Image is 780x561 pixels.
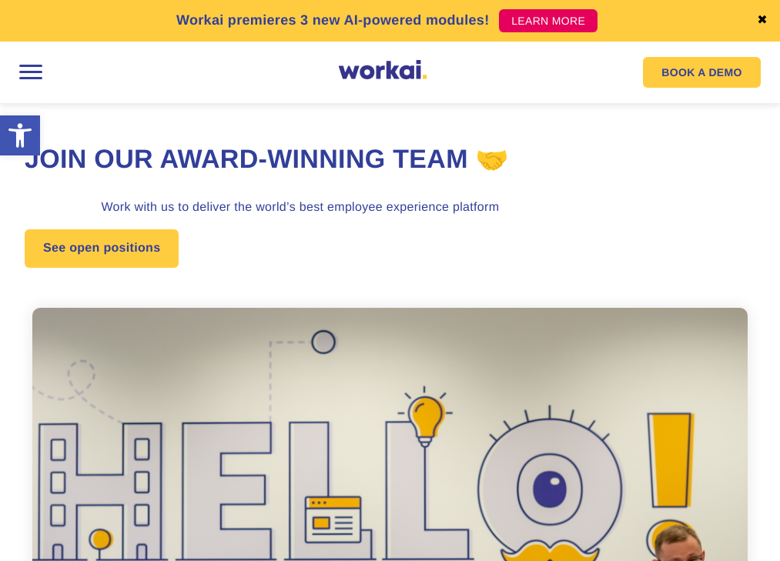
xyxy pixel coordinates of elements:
[499,9,598,32] a: LEARN MORE
[176,10,490,31] p: Workai premieres 3 new AI-powered modules!
[25,142,755,178] h1: Join our award-winning team 🤝
[643,57,760,88] a: BOOK A DEMO
[25,229,179,268] a: See open positions
[101,199,678,217] h3: Work with us to deliver the world’s best employee experience platform
[757,15,768,27] a: ✖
